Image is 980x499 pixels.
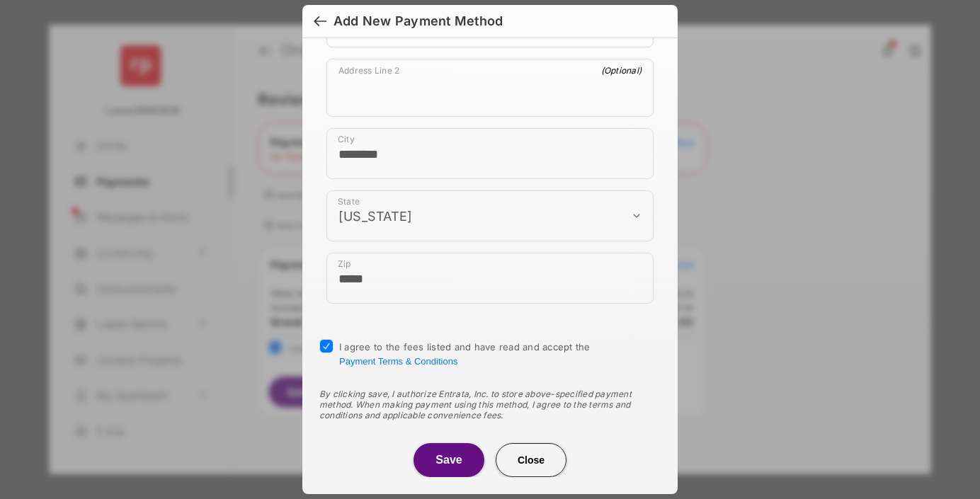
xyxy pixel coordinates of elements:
[326,128,654,179] div: payment_method_screening[postal_addresses][locality]
[326,59,654,117] div: payment_method_screening[postal_addresses][addressLine2]
[496,443,566,477] button: Close
[339,356,457,367] button: I agree to the fees listed and have read and accept the
[326,253,654,304] div: payment_method_screening[postal_addresses][postalCode]
[414,443,484,477] button: Save
[326,190,654,241] div: payment_method_screening[postal_addresses][administrativeArea]
[339,341,591,367] span: I agree to the fees listed and have read and accept the
[319,389,661,420] div: By clicking save, I authorize Entrata, Inc. to store above-specified payment method. When making ...
[334,13,503,29] div: Add New Payment Method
